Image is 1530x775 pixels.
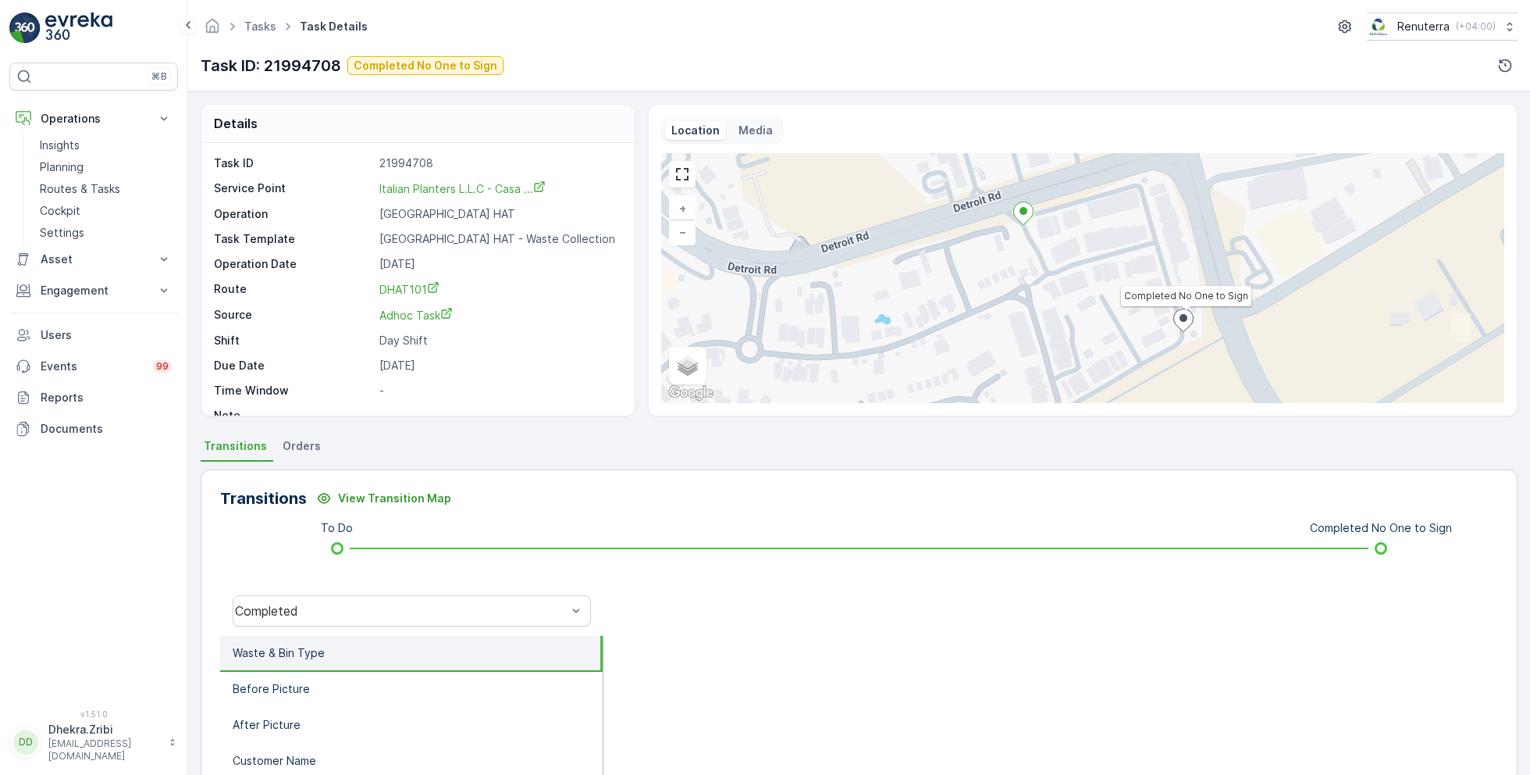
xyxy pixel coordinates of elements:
a: DHAT101 [379,281,618,298]
span: DHAT101 [379,283,439,296]
p: Settings [40,225,84,241]
a: Insights [34,134,178,156]
p: - [379,408,618,423]
p: Routes & Tasks [40,181,120,197]
p: 21994708 [379,155,618,171]
a: Users [9,320,178,351]
div: DD [13,730,38,755]
button: Operations [9,103,178,134]
button: Engagement [9,275,178,306]
p: ⌘B [151,70,167,83]
a: Planning [34,156,178,178]
a: Reports [9,382,178,413]
img: logo_light-DOdMpM7g.png [45,12,112,44]
button: Renuterra(+04:00) [1367,12,1518,41]
button: Completed No One to Sign [347,56,503,75]
img: logo [9,12,41,44]
p: Users [41,327,172,343]
p: [DATE] [379,358,618,373]
p: Time Window [214,383,373,398]
p: [GEOGRAPHIC_DATA] HAT [379,206,618,222]
p: Due Date [214,358,373,373]
p: Task Template [214,231,373,247]
a: View Fullscreen [671,162,694,186]
a: Homepage [204,23,221,37]
a: Adhoc Task [379,307,618,323]
button: DDDhekra.Zribi[EMAIL_ADDRESS][DOMAIN_NAME] [9,722,178,762]
p: Location [671,123,720,138]
p: View Transition Map [338,491,451,506]
a: Settings [34,222,178,244]
p: Waste & Bin Type [233,645,325,661]
p: Operation Date [214,256,373,272]
span: v 1.51.0 [9,709,178,719]
img: Screenshot_2024-07-26_at_13.33.01.png [1367,18,1391,35]
a: Tasks [244,20,276,33]
p: Planning [40,159,84,175]
a: Cockpit [34,200,178,222]
p: [GEOGRAPHIC_DATA] HAT - Waste Collection [379,231,618,247]
p: Details [214,114,258,133]
button: View Transition Map [307,486,461,511]
span: Italian Planters L.L.C - Casa ... [379,182,546,195]
p: Completed No One to Sign [354,58,497,73]
span: Task Details [297,19,371,34]
p: Dhekra.Zribi [48,722,161,737]
a: Events99 [9,351,178,382]
span: Adhoc Task [379,309,453,322]
p: Engagement [41,283,147,298]
p: Documents [41,421,172,437]
p: Customer Name [233,753,316,769]
p: 99 [156,360,169,373]
a: Italian Planters L.L.C - Casa ... [379,180,546,196]
a: Zoom In [671,197,694,220]
p: Service Point [214,180,373,197]
a: Open this area in Google Maps (opens a new window) [665,383,717,403]
p: Media [738,123,773,138]
a: Layers [671,348,705,383]
p: Day Shift [379,333,618,348]
p: After Picture [233,717,301,733]
p: [DATE] [379,256,618,272]
p: - [379,383,618,398]
p: Reports [41,390,172,405]
p: Asset [41,252,147,267]
p: Insights [40,137,80,153]
p: ( +04:00 ) [1456,20,1496,33]
p: Note [214,408,373,423]
p: Cockpit [40,203,80,219]
p: Completed No One to Sign [1310,520,1452,536]
a: Routes & Tasks [34,178,178,200]
p: Task ID: 21994708 [201,54,341,77]
span: Orders [283,438,321,454]
span: + [679,202,686,215]
span: Transitions [204,438,267,454]
p: [EMAIL_ADDRESS][DOMAIN_NAME] [48,737,161,762]
button: Asset [9,244,178,275]
p: Task ID [214,155,373,171]
p: Events [41,359,144,374]
a: Documents [9,413,178,445]
img: Google [665,383,717,403]
p: To Do [321,520,353,536]
a: Zoom Out [671,220,694,244]
p: Operation [214,206,373,222]
p: Before Picture [233,681,310,697]
p: Source [214,307,373,323]
span: − [679,225,687,238]
div: Completed [235,604,567,618]
p: Shift [214,333,373,348]
p: Transitions [220,487,307,510]
p: Operations [41,111,147,127]
p: Renuterra [1397,19,1450,34]
p: Route [214,281,373,298]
